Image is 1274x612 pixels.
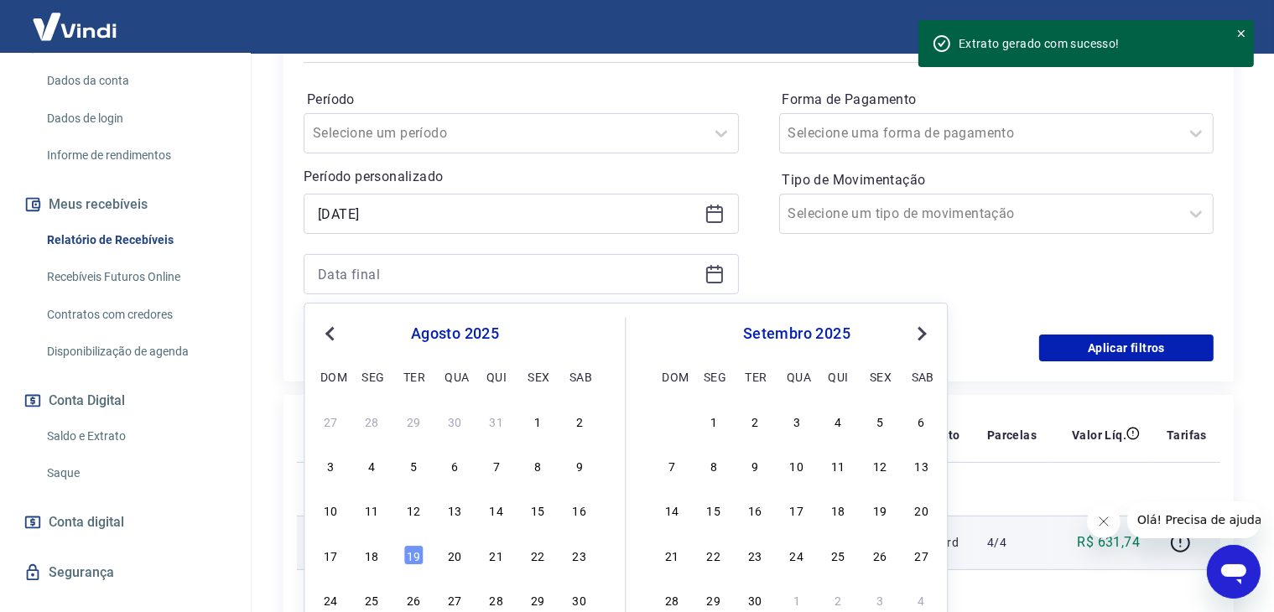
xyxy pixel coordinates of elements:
[745,411,765,431] div: Choose terça-feira, 2 de setembro de 2025
[49,511,124,534] span: Conta digital
[870,545,890,565] div: Choose sexta-feira, 26 de setembro de 2025
[486,366,507,386] div: qui
[1167,427,1207,443] p: Tarifas
[870,589,890,609] div: Choose sexta-feira, 3 de outubro de 2025
[787,366,807,386] div: qua
[660,408,934,611] div: month 2025-09
[704,455,724,475] div: Choose segunda-feira, 8 de setembro de 2025
[912,589,932,609] div: Choose sábado, 4 de outubro de 2025
[704,411,724,431] div: Choose segunda-feira, 1 de setembro de 2025
[787,545,807,565] div: Choose quarta-feira, 24 de setembro de 2025
[362,455,382,475] div: Choose segunda-feira, 4 de agosto de 2025
[320,455,341,475] div: Choose domingo, 3 de agosto de 2025
[787,455,807,475] div: Choose quarta-feira, 10 de setembro de 2025
[528,589,548,609] div: Choose sexta-feira, 29 de agosto de 2025
[987,534,1037,551] p: 4/4
[445,411,465,431] div: Choose quarta-feira, 30 de julho de 2025
[662,366,682,386] div: dom
[745,589,765,609] div: Choose terça-feira, 30 de setembro de 2025
[829,366,849,386] div: qui
[662,411,682,431] div: Choose domingo, 31 de agosto de 2025
[445,545,465,565] div: Choose quarta-feira, 20 de agosto de 2025
[569,366,590,386] div: sab
[783,90,1211,110] label: Forma de Pagamento
[569,545,590,565] div: Choose sábado, 23 de agosto de 2025
[912,411,932,431] div: Choose sábado, 6 de setembro de 2025
[20,1,129,52] img: Vindi
[829,589,849,609] div: Choose quinta-feira, 2 de outubro de 2025
[40,101,231,136] a: Dados de login
[745,545,765,565] div: Choose terça-feira, 23 de setembro de 2025
[787,411,807,431] div: Choose quarta-feira, 3 de setembro de 2025
[318,324,591,344] div: agosto 2025
[320,366,341,386] div: dom
[403,545,424,565] div: Choose terça-feira, 19 de agosto de 2025
[445,500,465,521] div: Choose quarta-feira, 13 de agosto de 2025
[528,411,548,431] div: Choose sexta-feira, 1 de agosto de 2025
[745,366,765,386] div: ter
[829,545,849,565] div: Choose quinta-feira, 25 de setembro de 2025
[987,427,1037,443] p: Parcelas
[870,455,890,475] div: Choose sexta-feira, 12 de setembro de 2025
[662,455,682,475] div: Choose domingo, 7 de setembro de 2025
[486,500,507,521] div: Choose quinta-feira, 14 de agosto de 2025
[528,545,548,565] div: Choose sexta-feira, 22 de agosto de 2025
[704,545,724,565] div: Choose segunda-feira, 22 de setembro de 2025
[40,223,231,257] a: Relatório de Recebíveis
[486,411,507,431] div: Choose quinta-feira, 31 de julho de 2025
[318,201,698,226] input: Data inicial
[569,455,590,475] div: Choose sábado, 9 de agosto de 2025
[569,500,590,521] div: Choose sábado, 16 de agosto de 2025
[783,170,1211,190] label: Tipo de Movimentação
[362,366,382,386] div: seg
[10,12,141,25] span: Olá! Precisa de ajuda?
[445,589,465,609] div: Choose quarta-feira, 27 de agosto de 2025
[662,589,682,609] div: Choose domingo, 28 de setembro de 2025
[704,366,724,386] div: seg
[569,411,590,431] div: Choose sábado, 2 de agosto de 2025
[445,366,465,386] div: qua
[912,455,932,475] div: Choose sábado, 13 de setembro de 2025
[1127,501,1261,538] iframe: Mensagem da empresa
[40,419,231,454] a: Saldo e Extrato
[320,545,341,565] div: Choose domingo, 17 de agosto de 2025
[320,500,341,521] div: Choose domingo, 10 de agosto de 2025
[362,589,382,609] div: Choose segunda-feira, 25 de agosto de 2025
[662,545,682,565] div: Choose domingo, 21 de setembro de 2025
[486,545,507,565] div: Choose quinta-feira, 21 de agosto de 2025
[704,589,724,609] div: Choose segunda-feira, 29 de setembro de 2025
[870,411,890,431] div: Choose sexta-feira, 5 de setembro de 2025
[662,500,682,521] div: Choose domingo, 14 de setembro de 2025
[959,35,1215,52] div: Extrato gerado com sucesso!
[40,335,231,369] a: Disponibilização de agenda
[870,500,890,521] div: Choose sexta-feira, 19 de setembro de 2025
[704,500,724,521] div: Choose segunda-feira, 15 de setembro de 2025
[40,138,231,173] a: Informe de rendimentos
[528,455,548,475] div: Choose sexta-feira, 8 de agosto de 2025
[787,500,807,521] div: Choose quarta-feira, 17 de setembro de 2025
[1193,12,1254,43] button: Sair
[20,186,231,223] button: Meus recebíveis
[912,500,932,521] div: Choose sábado, 20 de setembro de 2025
[403,500,424,521] div: Choose terça-feira, 12 de agosto de 2025
[403,366,424,386] div: ter
[403,455,424,475] div: Choose terça-feira, 5 de agosto de 2025
[745,500,765,521] div: Choose terça-feira, 16 de setembro de 2025
[318,262,698,287] input: Data final
[40,64,231,98] a: Dados da conta
[320,589,341,609] div: Choose domingo, 24 de agosto de 2025
[1072,427,1126,443] p: Valor Líq.
[528,366,548,386] div: sex
[20,382,231,419] button: Conta Digital
[1087,505,1121,538] iframe: Fechar mensagem
[829,411,849,431] div: Choose quinta-feira, 4 de setembro de 2025
[320,324,340,344] button: Previous Month
[528,500,548,521] div: Choose sexta-feira, 15 de agosto de 2025
[362,500,382,521] div: Choose segunda-feira, 11 de agosto de 2025
[445,455,465,475] div: Choose quarta-feira, 6 de agosto de 2025
[829,500,849,521] div: Choose quinta-feira, 18 de setembro de 2025
[403,411,424,431] div: Choose terça-feira, 29 de julho de 2025
[362,411,382,431] div: Choose segunda-feira, 28 de julho de 2025
[912,366,932,386] div: sab
[486,589,507,609] div: Choose quinta-feira, 28 de agosto de 2025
